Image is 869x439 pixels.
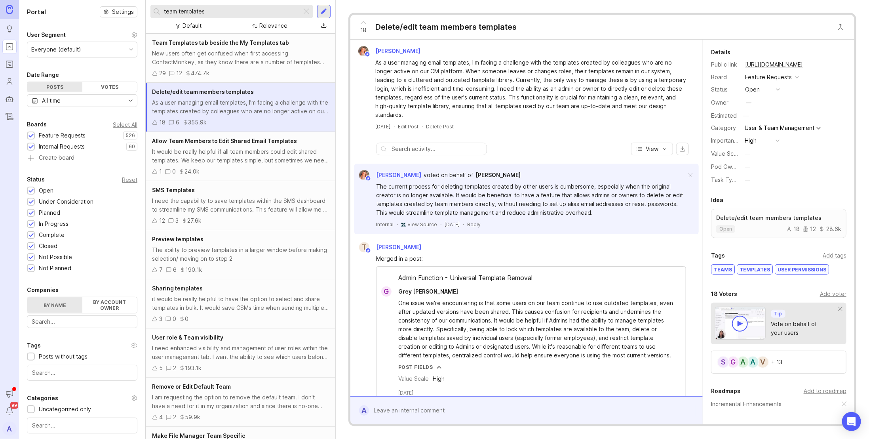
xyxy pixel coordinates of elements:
[27,285,59,295] div: Companies
[10,402,18,409] span: 99
[804,387,846,395] div: Add to roadmap
[27,120,47,129] div: Boards
[475,171,521,179] a: [PERSON_NAME]
[711,400,782,408] a: Incremental Enhancements
[27,155,137,162] a: Create board
[774,311,782,317] p: Tip
[440,221,441,228] div: ·
[2,57,17,71] a: Roadmaps
[152,383,231,390] span: Remove or Edit Default Team
[377,286,464,297] a: GGrey [PERSON_NAME]
[146,132,335,181] a: Allow Team Members to Edit Shared Email TemplatesIt would be really helpful if all team members c...
[676,143,689,155] button: export comments
[152,334,223,341] span: User role & Team visibility
[187,216,202,225] div: 27.6k
[401,222,406,227] img: zendesk
[126,132,135,139] p: 526
[745,136,757,145] div: High
[746,98,751,107] div: —
[354,242,428,252] a: T[PERSON_NAME]
[184,167,200,176] div: 24.0k
[6,5,13,14] img: Canny Home
[39,264,71,273] div: Not Planned
[176,69,182,78] div: 12
[39,253,72,261] div: Not Possible
[711,251,725,260] div: Tags
[357,170,372,180] img: Bronwen W
[771,359,782,365] div: + 13
[424,171,473,179] div: voted on behalf of
[376,244,421,250] span: [PERSON_NAME]
[646,145,658,153] span: View
[376,182,686,217] div: The current process for deleting templates created by other users is cumbersome, especially when ...
[398,364,433,370] div: Post Fields
[183,21,202,30] div: Default
[152,246,329,263] div: The ability to preview templates in a larger window before making selection/ moving on to step 2
[475,172,521,178] span: [PERSON_NAME]
[82,297,137,313] label: By account owner
[398,299,673,360] div: One issue we're encountering is that some users on our team continue to use outdated templates, e...
[185,265,202,274] div: 190.1k
[2,404,17,418] button: Notifications
[27,7,46,17] h1: Portal
[39,142,85,151] div: Internal Requests
[398,364,442,370] button: Post Fields
[823,251,846,260] div: Add tags
[786,226,800,232] div: 18
[100,6,137,17] button: Settings
[152,393,329,410] div: I am requesting the option to remove the default team. I don't have a need for it in my organizat...
[27,297,82,313] label: By name
[159,167,162,176] div: 1
[152,285,203,292] span: Sharing templates
[191,69,209,78] div: 474.7k
[27,70,59,80] div: Date Range
[185,364,202,372] div: 193.1k
[152,49,329,67] div: New users often get confused when first accessing ContactMonkey, as they know there are a number ...
[188,118,207,127] div: 355.9k
[152,432,245,439] span: Make File Manager Team Specific
[711,163,751,170] label: Pod Ownership
[365,176,371,181] img: member badge
[27,175,45,184] div: Status
[152,197,329,214] div: I need the capability to save templates within the SMS dashboard to streamline my SMS communicati...
[159,216,165,225] div: 12
[124,97,137,104] svg: toggle icon
[152,344,329,361] div: I need enhanced visibility and management of user roles within the user management tab. I want th...
[159,413,163,422] div: 4
[842,412,861,431] div: Open Intercom Messenger
[711,60,739,69] div: Public link
[2,422,17,436] button: A
[185,413,200,422] div: 59.9k
[745,149,750,158] div: —
[152,88,254,95] span: Delete/edit team members templates
[27,30,66,40] div: User Segment
[711,176,739,183] label: Task Type
[27,82,82,92] div: Posts
[32,421,132,430] input: Search...
[711,85,739,94] div: Status
[146,181,335,230] a: SMS TemplatesI need the capability to save templates within the SMS dashboard to streamline my SM...
[833,19,848,35] button: Close button
[173,413,176,422] div: 2
[745,73,792,82] div: Feature Requests
[39,352,87,361] div: Posts without tags
[745,85,760,94] div: open
[819,226,841,232] div: 28.6k
[376,172,421,178] span: [PERSON_NAME]
[152,137,297,144] span: Allow Team Members to Edit Shared Email Templates
[2,109,17,124] a: Changelog
[146,378,335,427] a: Remove or Edit Default TeamI am requesting the option to remove the default team. I don't have a ...
[164,7,299,16] input: Search...
[112,8,134,16] span: Settings
[152,98,329,116] div: As a user managing email templates, I'm facing a challenge with the templates created by colleagu...
[42,96,61,105] div: All time
[715,307,766,340] img: video-thumbnail-vote-d41b83416815613422e2ca741bf692cc.jpg
[716,214,841,222] p: Delete/edit team members templates
[39,186,53,195] div: Open
[711,209,846,238] a: Delete/edit team members templatesopen181228.6k
[397,221,398,228] div: ·
[173,315,176,323] div: 0
[737,356,749,368] div: A
[259,21,287,30] div: Relevance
